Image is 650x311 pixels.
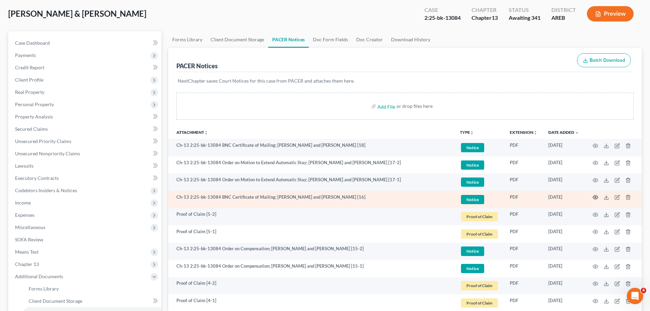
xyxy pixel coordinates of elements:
a: Lawsuits [10,160,161,172]
span: Notice [461,143,484,152]
a: Property Analysis [10,111,161,123]
td: PDF [504,191,543,208]
span: Personal Property [15,101,54,107]
td: [DATE] [543,191,584,208]
span: Proof of Claim [461,298,498,308]
td: Proof of Claim [4-2] [168,277,454,295]
span: Unsecured Nonpriority Claims [15,151,80,156]
i: unfold_more [204,131,208,135]
a: Proof of Claim [460,297,499,309]
span: Notice [461,264,484,273]
td: [DATE] [543,139,584,156]
a: Client Document Storage [206,31,268,48]
div: Case [424,6,461,14]
span: Batch Download [590,57,625,63]
span: Real Property [15,89,44,95]
iframe: Intercom live chat [627,288,643,304]
td: Ch-13 2:25-bk-13084 Order on Compensation; [PERSON_NAME] and [PERSON_NAME] [15-2] [168,243,454,260]
span: Unsecured Priority Claims [15,138,71,144]
td: [DATE] [543,225,584,243]
td: [DATE] [543,156,584,174]
td: Ch-13 2:25-bk-13084 BNC Certificate of Mailing; [PERSON_NAME] and [PERSON_NAME] [18] [168,139,454,156]
div: Status [509,6,540,14]
a: Forms Library [23,283,161,295]
span: Payments [15,52,36,58]
span: Case Dashboard [15,40,50,46]
a: Executory Contracts [10,172,161,184]
span: Notice [461,178,484,187]
span: Credit Report [15,65,44,70]
a: Notice [460,245,499,257]
div: Chapter [472,14,498,22]
span: Means Test [15,249,39,255]
td: [DATE] [543,173,584,191]
span: 13 [492,14,498,21]
span: Property Analysis [15,114,53,119]
i: unfold_more [533,131,537,135]
div: PACER Notices [176,62,218,70]
i: expand_more [575,131,579,135]
a: Notice [460,263,499,274]
a: Forms Library [168,31,206,48]
span: Codebtors Insiders & Notices [15,187,77,193]
a: Doc Creator [352,31,387,48]
span: Executory Contracts [15,175,59,181]
span: Proof of Claim [461,229,498,239]
span: 4 [641,288,646,293]
td: [DATE] [543,277,584,295]
a: SOFA Review [10,234,161,246]
span: Chapter 13 [15,261,39,267]
span: Notice [461,160,484,170]
i: unfold_more [470,131,474,135]
a: Proof of Claim [460,211,499,222]
a: Notice [460,159,499,171]
span: SOFA Review [15,237,43,242]
span: Proof of Claim [461,281,498,290]
a: Case Dashboard [10,37,161,49]
a: Secured Claims [10,123,161,135]
td: PDF [504,260,543,277]
span: [PERSON_NAME] & [PERSON_NAME] [8,9,146,18]
div: District [551,6,576,14]
a: Credit Report [10,61,161,74]
button: Preview [587,6,634,22]
a: Proof of Claim [460,280,499,291]
a: Notice [460,194,499,205]
a: Client Document Storage [23,295,161,307]
td: Proof of Claim [5-1] [168,225,454,243]
div: AREB [551,14,576,22]
a: PACER Notices [268,31,309,48]
a: Date Added expand_more [548,130,579,135]
a: Notice [460,142,499,153]
button: Batch Download [577,53,631,68]
span: Client Profile [15,77,43,83]
a: Unsecured Priority Claims [10,135,161,147]
div: or drop files here [396,103,433,110]
td: [DATE] [543,208,584,226]
td: [DATE] [543,243,584,260]
a: Doc Form Fields [309,31,352,48]
td: PDF [504,277,543,295]
td: Proof of Claim [5-2] [168,208,454,226]
td: Ch-13 2:25-bk-13084 Order on Motion to Extend Automatic Stay; [PERSON_NAME] and [PERSON_NAME] [17-2] [168,156,454,174]
span: Forms Library [29,286,59,292]
td: PDF [504,156,543,174]
a: Notice [460,176,499,188]
span: Notice [461,195,484,204]
a: Unsecured Nonpriority Claims [10,147,161,160]
td: Ch-13 2:25-bk-13084 Order on Compensation; [PERSON_NAME] and [PERSON_NAME] [15-1] [168,260,454,277]
td: PDF [504,173,543,191]
span: Notice [461,246,484,256]
td: PDF [504,139,543,156]
div: Chapter [472,6,498,14]
span: Secured Claims [15,126,48,132]
span: Miscellaneous [15,224,45,230]
div: Awaiting 341 [509,14,540,22]
td: Ch-13 2:25-bk-13084 Order on Motion to Extend Automatic Stay; [PERSON_NAME] and [PERSON_NAME] [17-1] [168,173,454,191]
span: Lawsuits [15,163,33,169]
span: Expenses [15,212,34,218]
p: NextChapter saves Court Notices for this case from PACER and attaches them here. [178,77,632,84]
td: PDF [504,225,543,243]
a: Attachmentunfold_more [176,130,208,135]
span: Income [15,200,31,206]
